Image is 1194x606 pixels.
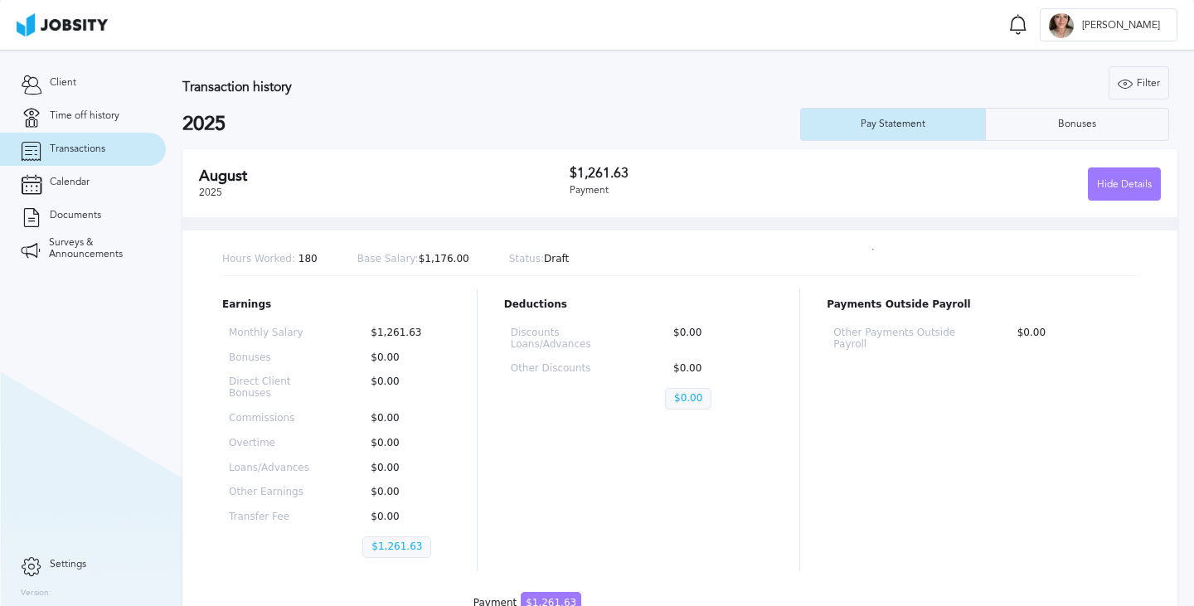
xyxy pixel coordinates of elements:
h3: $1,261.63 [570,166,866,181]
p: Monthly Salary [229,327,309,339]
h2: August [199,167,570,185]
h2: 2025 [182,113,800,136]
p: $0.00 [362,487,443,498]
span: Client [50,77,76,89]
p: Draft [509,254,570,265]
label: Version: [21,589,51,599]
button: Pay Statement [800,108,985,141]
span: Settings [50,559,86,570]
button: A[PERSON_NAME] [1040,8,1177,41]
span: Hours Worked: [222,253,295,264]
p: $0.00 [665,363,766,375]
span: [PERSON_NAME] [1074,20,1168,32]
button: Bonuses [985,108,1170,141]
button: Hide Details [1088,167,1161,201]
p: $1,176.00 [357,254,469,265]
p: $0.00 [362,413,443,424]
span: Base Salary: [357,253,419,264]
p: $1,261.63 [362,327,443,339]
span: Status: [509,253,544,264]
p: $0.00 [1009,327,1131,351]
p: Other Discounts [511,363,612,375]
h3: Transaction history [182,80,721,95]
p: $0.00 [362,511,443,523]
p: $0.00 [665,327,766,351]
span: Transactions [50,143,105,155]
p: $0.00 [362,463,443,474]
p: Other Payments Outside Payroll [833,327,955,351]
p: Other Earnings [229,487,309,498]
div: Payment [570,185,866,196]
p: Bonuses [229,352,309,364]
img: ab4bad089aa723f57921c736e9817d99.png [17,13,108,36]
p: $1,261.63 [362,536,431,558]
div: Hide Details [1089,168,1160,201]
div: Bonuses [1050,119,1104,130]
button: Filter [1109,66,1169,99]
p: Earnings [222,299,450,311]
p: 180 [222,254,318,265]
div: Filter [1109,67,1168,100]
span: Documents [50,210,101,221]
p: $0.00 [362,376,443,400]
p: $0.00 [362,352,443,364]
p: Transfer Fee [229,511,309,523]
p: Loans/Advances [229,463,309,474]
span: Calendar [50,177,90,188]
span: 2025 [199,187,222,198]
p: $0.00 [362,438,443,449]
p: Deductions [504,299,774,311]
p: Payments Outside Payroll [827,299,1138,311]
p: Commissions [229,413,309,424]
span: Time off history [50,110,119,122]
span: Surveys & Announcements [49,237,145,260]
p: Discounts Loans/Advances [511,327,612,351]
p: Direct Client Bonuses [229,376,309,400]
div: Pay Statement [852,119,934,130]
div: A [1049,13,1074,38]
p: Overtime [229,438,309,449]
p: $0.00 [665,388,711,410]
